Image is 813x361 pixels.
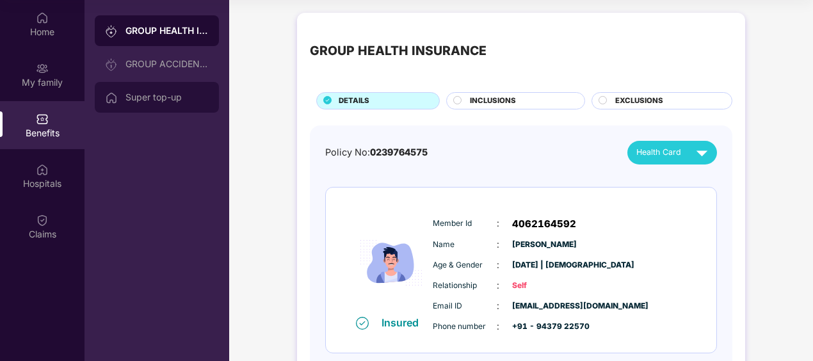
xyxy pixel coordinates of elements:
[36,163,49,176] img: svg+xml;base64,PHN2ZyBpZD0iSG9zcGl0YWxzIiB4bWxucz0iaHR0cDovL3d3dy53My5vcmcvMjAwMC9zdmciIHdpZHRoPS...
[382,316,426,329] div: Insured
[370,147,428,157] span: 0239764575
[356,317,369,330] img: svg+xml;base64,PHN2ZyB4bWxucz0iaHR0cDovL3d3dy53My5vcmcvMjAwMC9zdmciIHdpZHRoPSIxNiIgaGVpZ2h0PSIxNi...
[105,58,118,71] img: svg+xml;base64,PHN2ZyB3aWR0aD0iMjAiIGhlaWdodD0iMjAiIHZpZXdCb3g9IjAgMCAyMCAyMCIgZmlsbD0ibm9uZSIgeG...
[339,95,369,107] span: DETAILS
[353,210,430,316] img: icon
[497,299,499,313] span: :
[627,141,717,164] button: Health Card
[433,280,497,292] span: Relationship
[105,92,118,104] img: svg+xml;base64,PHN2ZyBpZD0iSG9tZSIgeG1sbnM9Imh0dHA6Ly93d3cudzMub3JnLzIwMDAvc3ZnIiB3aWR0aD0iMjAiIG...
[512,300,576,312] span: [EMAIL_ADDRESS][DOMAIN_NAME]
[310,41,487,61] div: GROUP HEALTH INSURANCE
[691,141,713,164] img: svg+xml;base64,PHN2ZyB4bWxucz0iaHR0cDovL3d3dy53My5vcmcvMjAwMC9zdmciIHZpZXdCb3g9IjAgMCAyNCAyNCIgd2...
[433,300,497,312] span: Email ID
[512,239,576,251] span: [PERSON_NAME]
[125,59,209,69] div: GROUP ACCIDENTAL INSURANCE
[497,237,499,252] span: :
[615,95,663,107] span: EXCLUSIONS
[36,12,49,24] img: svg+xml;base64,PHN2ZyBpZD0iSG9tZSIgeG1sbnM9Imh0dHA6Ly93d3cudzMub3JnLzIwMDAvc3ZnIiB3aWR0aD0iMjAiIG...
[105,25,118,38] img: svg+xml;base64,PHN2ZyB3aWR0aD0iMjAiIGhlaWdodD0iMjAiIHZpZXdCb3g9IjAgMCAyMCAyMCIgZmlsbD0ibm9uZSIgeG...
[512,216,576,232] span: 4062164592
[433,239,497,251] span: Name
[512,259,576,271] span: [DATE] | [DEMOGRAPHIC_DATA]
[433,321,497,333] span: Phone number
[125,92,209,102] div: Super top-up
[497,278,499,293] span: :
[470,95,516,107] span: INCLUSIONS
[36,113,49,125] img: svg+xml;base64,PHN2ZyBpZD0iQmVuZWZpdHMiIHhtbG5zPSJodHRwOi8vd3d3LnczLm9yZy8yMDAwL3N2ZyIgd2lkdGg9Ij...
[497,216,499,230] span: :
[497,319,499,333] span: :
[497,258,499,272] span: :
[36,214,49,227] img: svg+xml;base64,PHN2ZyBpZD0iQ2xhaW0iIHhtbG5zPSJodHRwOi8vd3d3LnczLm9yZy8yMDAwL3N2ZyIgd2lkdGg9IjIwIi...
[636,146,681,159] span: Health Card
[125,24,209,37] div: GROUP HEALTH INSURANCE
[512,321,576,333] span: +91 - 94379 22570
[512,280,576,292] span: Self
[433,218,497,230] span: Member Id
[36,62,49,75] img: svg+xml;base64,PHN2ZyB3aWR0aD0iMjAiIGhlaWdodD0iMjAiIHZpZXdCb3g9IjAgMCAyMCAyMCIgZmlsbD0ibm9uZSIgeG...
[325,145,428,160] div: Policy No:
[433,259,497,271] span: Age & Gender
